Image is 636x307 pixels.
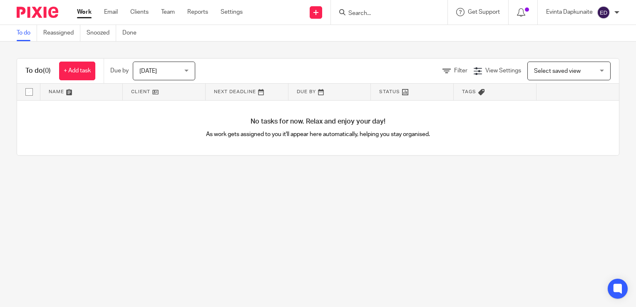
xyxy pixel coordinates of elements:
[454,68,467,74] span: Filter
[17,25,37,41] a: To do
[187,8,208,16] a: Reports
[462,89,476,94] span: Tags
[59,62,95,80] a: + Add task
[25,67,51,75] h1: To do
[43,25,80,41] a: Reassigned
[139,68,157,74] span: [DATE]
[546,8,593,16] p: Evinta Dapkunaite
[161,8,175,16] a: Team
[597,6,610,19] img: svg%3E
[87,25,116,41] a: Snoozed
[468,9,500,15] span: Get Support
[130,8,149,16] a: Clients
[43,67,51,74] span: (0)
[104,8,118,16] a: Email
[122,25,143,41] a: Done
[485,68,521,74] span: View Settings
[110,67,129,75] p: Due by
[17,117,619,126] h4: No tasks for now. Relax and enjoy your day!
[348,10,422,17] input: Search
[17,7,58,18] img: Pixie
[534,68,581,74] span: Select saved view
[221,8,243,16] a: Settings
[77,8,92,16] a: Work
[168,130,469,139] p: As work gets assigned to you it'll appear here automatically, helping you stay organised.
